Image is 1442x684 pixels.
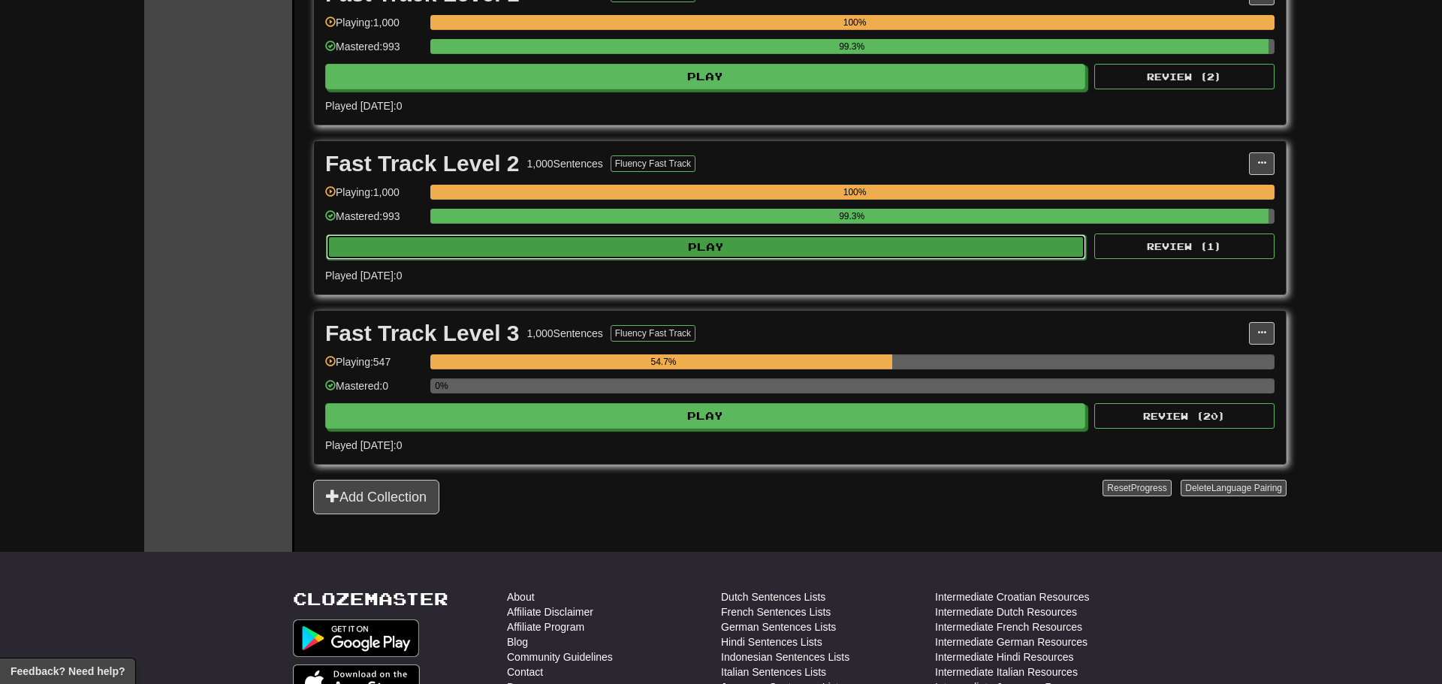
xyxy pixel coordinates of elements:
[435,185,1275,200] div: 100%
[325,64,1085,89] button: Play
[1211,483,1282,493] span: Language Pairing
[527,326,603,341] div: 1,000 Sentences
[1103,480,1171,496] button: ResetProgress
[507,649,613,664] a: Community Guidelines
[935,634,1088,649] a: Intermediate German Resources
[1094,403,1275,429] button: Review (20)
[721,589,825,604] a: Dutch Sentences Lists
[1131,483,1167,493] span: Progress
[293,589,448,608] a: Clozemaster
[435,209,1269,224] div: 99.3%
[325,152,520,175] div: Fast Track Level 2
[1094,64,1275,89] button: Review (2)
[721,649,849,664] a: Indonesian Sentences Lists
[507,604,593,619] a: Affiliate Disclaimer
[721,664,826,679] a: Italian Sentences Lists
[721,619,836,634] a: German Sentences Lists
[325,354,423,379] div: Playing: 547
[325,39,423,64] div: Mastered: 993
[325,322,520,345] div: Fast Track Level 3
[435,354,892,369] div: 54.7%
[325,403,1085,429] button: Play
[721,604,831,619] a: French Sentences Lists
[313,480,439,514] button: Add Collection
[611,325,695,342] button: Fluency Fast Track
[325,209,423,234] div: Mastered: 993
[325,378,423,403] div: Mastered: 0
[507,589,535,604] a: About
[507,619,584,634] a: Affiliate Program
[935,649,1073,664] a: Intermediate Hindi Resources
[435,15,1275,30] div: 100%
[935,604,1077,619] a: Intermediate Dutch Resources
[507,634,528,649] a: Blog
[721,634,822,649] a: Hindi Sentences Lists
[325,270,402,282] span: Played [DATE]: 0
[325,100,402,112] span: Played [DATE]: 0
[1094,234,1275,259] button: Review (1)
[326,234,1086,260] button: Play
[325,185,423,209] div: Playing: 1,000
[935,589,1089,604] a: Intermediate Croatian Resources
[935,619,1082,634] a: Intermediate French Resources
[935,664,1078,679] a: Intermediate Italian Resources
[1181,480,1287,496] button: DeleteLanguage Pairing
[611,155,695,172] button: Fluency Fast Track
[507,664,543,679] a: Contact
[325,439,402,451] span: Played [DATE]: 0
[325,15,423,40] div: Playing: 1,000
[11,664,125,679] span: Open feedback widget
[293,619,419,657] img: Get it on Google Play
[527,156,603,171] div: 1,000 Sentences
[435,39,1269,54] div: 99.3%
